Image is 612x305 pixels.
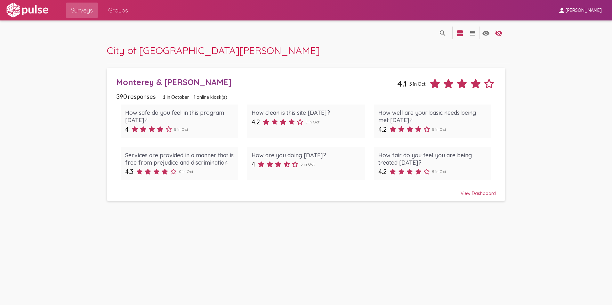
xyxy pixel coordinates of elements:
span: 4.2 [378,125,387,133]
span: 5 in Oct [301,162,315,167]
span: 5 in Oct [432,127,446,132]
span: 1 online kiosk(s) [194,94,227,100]
span: 4.2 [252,118,260,126]
span: 5 in Oct [409,81,426,87]
div: How clean is this site [DATE]? [252,109,360,116]
div: How fair do you feel you are being treated [DATE]? [378,152,487,166]
button: language [454,27,466,39]
a: Monterey & [PERSON_NAME]4.15 in Oct390 responses1 in October1 online kiosk(s)How safe do you feel... [107,68,505,201]
mat-icon: language [482,29,490,37]
mat-icon: language [439,29,447,37]
span: 4 [125,125,129,133]
img: white-logo.svg [5,2,49,18]
div: How well are your basic needs being met [DATE]? [378,109,487,124]
span: 1 in October [163,94,189,100]
div: Monterey & [PERSON_NAME] [116,77,398,87]
button: language [466,27,479,39]
span: [PERSON_NAME] [566,8,602,13]
span: 4.3 [125,168,133,176]
span: 4 [252,160,255,168]
button: language [436,27,449,39]
a: Groups [103,3,133,18]
mat-icon: language [456,29,464,37]
span: 5 in Oct [432,169,446,174]
span: 5 in Oct [174,127,188,132]
mat-icon: language [469,29,477,37]
div: How safe do you feel in this program [DATE]? [125,109,234,124]
button: language [479,27,492,39]
span: 0 in Oct [179,169,193,174]
button: [PERSON_NAME] [553,4,607,16]
span: 4.2 [378,168,387,176]
span: City of [GEOGRAPHIC_DATA][PERSON_NAME] [107,44,320,57]
div: Services are provided in a manner that is free from prejudice and discrimination [125,152,234,166]
div: How are you doing [DATE]? [252,152,360,159]
mat-icon: language [495,29,503,37]
button: language [492,27,505,39]
span: Groups [108,4,128,16]
span: Surveys [71,4,93,16]
span: 4.1 [397,79,407,89]
span: 5 in Oct [305,120,319,124]
span: 390 responses [116,93,156,100]
a: Surveys [66,3,98,18]
div: View Dashboard [116,185,496,196]
mat-icon: person [558,7,566,14]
